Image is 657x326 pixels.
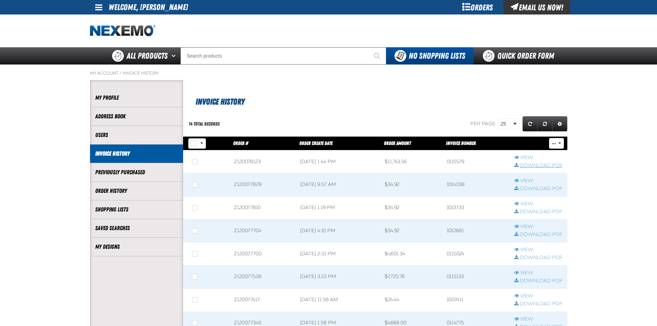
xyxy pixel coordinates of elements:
[229,288,295,312] td: Z120077417
[295,219,380,243] td: [DATE] 4:10 PM
[442,288,509,312] td: 1007411
[229,243,295,266] td: Z120077700
[384,140,411,146] a: Order Amount
[514,162,563,169] a: Download PDF row action
[509,137,567,150] th: Row actions
[552,116,567,131] a: Expand or Collapse Grid Settings
[299,140,332,146] a: Order Create Date
[514,293,563,299] a: View row action
[470,121,497,127] span: Per page:
[442,243,509,266] td: 0115024
[442,219,509,243] td: 1012681
[514,316,563,323] a: View row action
[522,116,538,131] a: Refresh grid action
[514,224,563,230] a: View row action
[380,150,442,174] td: $11,743.56
[90,25,156,37] img: Nexemo logo
[123,70,159,76] a: Invoice History
[90,25,156,37] a: Home
[233,140,248,146] a: Order #
[514,155,563,161] a: View row action
[514,255,563,261] a: Download PDF row action
[514,301,563,307] a: Download PDF row action
[380,288,442,312] td: $24.44
[369,47,386,65] button: Start Searching
[442,266,509,289] td: 0115133
[295,196,380,219] td: [DATE] 1:19 PM
[380,266,442,289] td: $7,720.76
[119,70,122,76] span: /
[127,50,168,62] span: All Products
[380,243,442,266] td: $4,601.34
[95,94,178,102] a: My Profile
[442,196,509,219] td: 1013733
[90,70,567,76] nav: Breadcrumbs
[514,231,563,238] a: Download PDF row action
[95,131,178,139] a: Users
[95,150,178,158] a: Invoice History
[90,70,118,76] a: My Account
[380,219,442,243] td: $34.92
[229,266,295,289] td: Z120077528
[514,186,563,192] a: Download PDF row action
[386,47,474,65] button: You do not have available Shopping Lists. Open to Create a New List
[95,112,178,120] a: Address Book
[514,209,563,215] a: Download PDF row action
[442,150,509,174] td: 0115579
[442,173,509,196] td: 1014038
[95,206,178,214] a: Shopping Lists
[196,97,245,107] span: Invoice History
[169,47,180,65] button: Open All Products pages
[229,219,295,243] td: Z120077704
[514,270,563,276] a: View row action
[95,243,178,251] a: My Designs
[295,266,380,289] td: [DATE] 3:22 PM
[501,120,512,128] span: 25
[295,150,380,174] td: [DATE] 1:44 PM
[380,196,442,219] td: $34.92
[295,173,380,196] td: [DATE] 9:57 AM
[380,173,442,196] td: $34.92
[229,150,295,174] td: Z120078123
[552,142,556,146] span: ...
[549,138,564,148] button: Mass Actions
[446,140,476,146] a: Invoice Number
[537,116,553,131] a: Reset grid action
[95,168,178,176] a: Previously Purchased
[229,196,295,219] td: Z120077810
[514,247,563,253] a: View row action
[198,138,206,149] button: Rows selection options
[514,178,563,184] a: View row action
[514,278,563,284] a: Download PDF row action
[409,51,465,61] span: No Shopping Lists
[95,187,178,195] a: Order History
[189,121,220,127] div: 14 total records
[229,173,295,196] td: Z120077829
[180,47,386,65] input: Search
[474,47,567,65] a: Quick Order Form
[295,288,380,312] td: [DATE] 11:58 AM
[295,243,380,266] td: [DATE] 2:51 PM
[95,224,178,232] a: Saved Searches
[514,201,563,207] a: View row action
